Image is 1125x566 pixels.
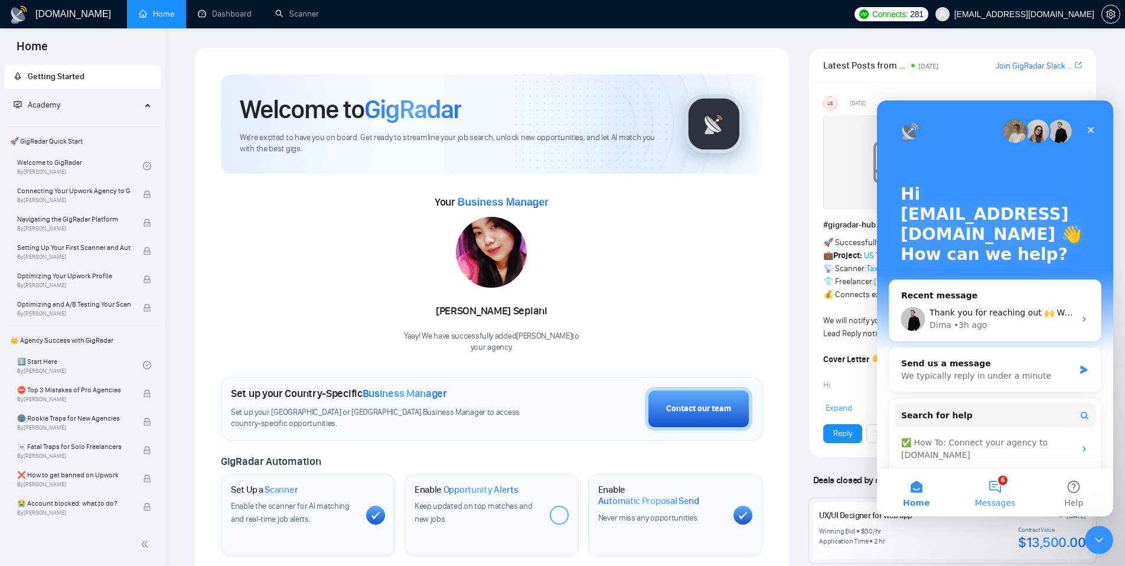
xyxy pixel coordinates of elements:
span: Navigating the GigRadar Platform [17,213,131,225]
a: setting [1101,9,1120,19]
span: GigRadar Automation [221,455,321,468]
span: Optimizing and A/B Testing Your Scanner for Better Results [17,298,131,310]
span: By [PERSON_NAME] [17,453,131,460]
div: Yaay! We have successfully added [PERSON_NAME] to [404,331,579,353]
a: dashboardDashboard [198,9,252,19]
span: check-circle [143,361,151,369]
span: 😭 Account blocked: what to do? [17,497,131,509]
h1: Enable [598,484,724,507]
iframe: Intercom live chat [877,100,1113,516]
strong: Cover Letter 👇 [823,354,881,365]
a: Tax [866,264,878,274]
button: Help [158,369,236,416]
h1: # gigradar-hub [823,219,1082,232]
span: ❌ How to get banned on Upwork [17,469,131,481]
span: double-left [141,538,152,550]
span: By [PERSON_NAME] [17,253,131,261]
a: Reply [833,427,852,440]
button: Messages [79,369,157,416]
span: Optimizing Your Upwork Profile [17,270,131,282]
div: 50 [865,526,873,536]
h1: Enable [415,484,519,496]
div: ✅ How To: Connect your agency to [DOMAIN_NAME] [17,331,219,366]
span: lock [143,247,151,255]
span: Never miss any opportunities. [598,513,699,523]
div: Dima [53,219,74,231]
span: lock [143,418,151,426]
div: Send us a messageWe typically reply in under a minute [12,247,224,292]
iframe: Intercom live chat [1085,526,1113,554]
div: Contract Value [1018,526,1085,534]
span: lock [143,389,151,398]
span: check-circle [143,162,151,170]
span: Setting Up Your First Scanner and Auto-Bidder [17,242,131,253]
div: We typically reply in under a minute [24,269,197,282]
span: By [PERSON_NAME] [17,509,131,516]
span: By [PERSON_NAME] [17,424,131,431]
span: Business Manager [457,196,548,208]
span: Deals closed by similar GigRadar users [808,470,969,490]
span: Latest Posts from the GigRadar Community [823,58,908,73]
button: Search for help [17,303,219,327]
button: See the details [866,424,938,443]
img: gigradar-logo.png [684,95,744,154]
span: lock [143,190,151,199]
div: 2 hr [874,536,885,546]
span: Enable the scanner for AI matching and real-time job alerts. [231,501,350,524]
img: 1708932398273-WhatsApp%20Image%202024-02-26%20at%2015.20.52.jpeg [456,217,527,288]
span: GigRadar [364,93,461,125]
a: See the details [876,427,928,440]
span: Academy [28,100,60,110]
span: Keep updated on top matches and new jobs. [415,501,533,524]
a: US Tax Return Preparer using Drake Software [864,251,1025,261]
div: /hr [873,526,881,536]
span: rocket [14,72,22,80]
a: searchScanner [275,9,319,19]
span: Business Manager [363,387,447,400]
span: By [PERSON_NAME] [17,310,131,317]
li: Getting Started [4,65,161,89]
div: Close [203,19,224,40]
span: Help [187,398,206,406]
span: lock [143,219,151,227]
span: lock [143,304,151,312]
span: Search for help [24,309,96,321]
span: Connecting Your Upwork Agency to GigRadar [17,185,131,197]
span: We're excited to have you on board. Get ready to streamline your job search, unlock new opportuni... [240,132,666,155]
a: export [1075,60,1082,71]
a: UX/UI Designer for web app [819,510,912,521]
span: fund-projection-screen [14,100,22,109]
span: Your [435,196,549,209]
span: Academy [14,100,60,110]
h1: Welcome to [240,93,461,125]
strong: Project: [833,251,862,261]
div: Winning Bid [819,526,855,536]
span: [DATE] [918,62,938,70]
span: ☠️ Fatal Traps for Solo Freelancers [17,441,131,453]
div: $ [861,526,865,536]
span: lock [143,474,151,483]
div: [PERSON_NAME] Sepiani [404,301,579,321]
span: 🌚 Rookie Traps for New Agencies [17,412,131,424]
div: • 3h ago [77,219,110,231]
span: Automatic Proposal Send [598,495,699,507]
span: By [PERSON_NAME] [17,481,131,488]
div: US [824,97,837,110]
div: Contact our team [666,402,731,415]
span: Getting Started [28,71,84,82]
button: setting [1101,5,1120,24]
a: 1️⃣ Start HereBy[PERSON_NAME] [17,352,143,378]
img: weqQh+iSagEgQAAAABJRU5ErkJggg== [823,115,965,210]
p: your agency . [404,342,579,353]
span: 281 [910,8,923,21]
span: ⛔ Top 3 Mistakes of Pro Agencies [17,384,131,396]
span: Scanner [265,484,298,496]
